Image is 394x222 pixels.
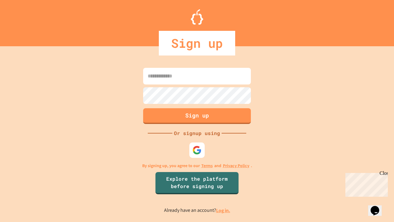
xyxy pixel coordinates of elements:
[191,9,203,25] img: Logo.svg
[216,207,230,214] a: Log in.
[192,146,202,155] img: google-icon.svg
[164,207,230,214] p: Already have an account?
[142,162,252,169] p: By signing up, you agree to our and .
[159,31,235,55] div: Sign up
[155,172,239,194] a: Explore the platform before signing up
[143,108,251,124] button: Sign up
[201,162,213,169] a: Terms
[223,162,249,169] a: Privacy Policy
[343,171,388,197] iframe: chat widget
[2,2,42,39] div: Chat with us now!Close
[368,197,388,216] iframe: chat widget
[172,129,222,137] div: Or signup using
